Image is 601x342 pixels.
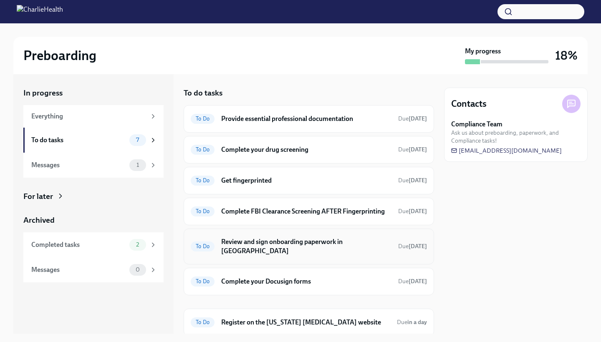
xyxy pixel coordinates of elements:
strong: [DATE] [409,146,427,153]
div: To do tasks [31,136,126,145]
h6: Review and sign onboarding paperwork in [GEOGRAPHIC_DATA] [221,237,391,256]
strong: [DATE] [409,177,427,184]
a: Messages1 [23,153,164,178]
span: Due [398,146,427,153]
img: CharlieHealth [17,5,63,18]
div: Completed tasks [31,240,126,249]
a: To DoRegister on the [US_STATE] [MEDICAL_DATA] websiteDuein a day [191,316,427,329]
span: Due [398,115,427,122]
h6: Register on the [US_STATE] [MEDICAL_DATA] website [221,318,390,327]
span: September 3rd, 2025 08:00 [398,115,427,123]
span: 1 [131,162,144,168]
h4: Contacts [451,98,487,110]
span: Due [398,177,427,184]
span: To Do [191,243,215,249]
h2: Preboarding [23,47,96,64]
span: To Do [191,278,215,284]
a: [EMAIL_ADDRESS][DOMAIN_NAME] [451,146,562,155]
div: Everything [31,112,146,121]
a: Messages0 [23,257,164,282]
span: September 4th, 2025 08:00 [398,176,427,184]
a: To DoGet fingerprintedDue[DATE] [191,174,427,187]
a: Completed tasks2 [23,232,164,257]
span: 7 [131,137,144,143]
strong: [DATE] [409,208,427,215]
a: For later [23,191,164,202]
h3: 18% [555,48,578,63]
span: Due [398,208,427,215]
span: September 4th, 2025 08:00 [398,277,427,285]
a: To DoComplete your Docusign formsDue[DATE] [191,275,427,288]
span: 0 [131,267,145,273]
a: To DoComplete FBI Clearance Screening AFTER FingerprintingDue[DATE] [191,205,427,218]
a: To DoComplete your drug screeningDue[DATE] [191,143,427,156]
strong: [DATE] [409,278,427,285]
span: To Do [191,146,215,153]
span: September 7th, 2025 08:00 [398,242,427,250]
span: To Do [191,319,215,325]
strong: My progress [465,47,501,56]
a: To DoProvide essential professional documentationDue[DATE] [191,112,427,126]
span: To Do [191,208,215,214]
div: For later [23,191,53,202]
strong: [DATE] [409,115,427,122]
span: To Do [191,177,215,184]
strong: [DATE] [409,243,427,250]
div: Messages [31,161,126,170]
span: To Do [191,116,215,122]
span: Due [397,319,427,326]
span: 2 [131,241,144,248]
span: August 31st, 2025 08:00 [397,318,427,326]
a: Everything [23,105,164,128]
h6: Provide essential professional documentation [221,114,391,123]
a: To DoReview and sign onboarding paperwork in [GEOGRAPHIC_DATA]Due[DATE] [191,236,427,257]
a: Archived [23,215,164,226]
span: September 4th, 2025 08:00 [398,146,427,153]
div: Messages [31,265,126,274]
a: To do tasks7 [23,128,164,153]
h5: To do tasks [184,88,222,98]
h6: Complete your drug screening [221,145,391,154]
span: Ask us about preboarding, paperwork, and Compliance tasks! [451,129,581,145]
span: Due [398,278,427,285]
a: In progress [23,88,164,98]
h6: Complete FBI Clearance Screening AFTER Fingerprinting [221,207,391,216]
span: Due [398,243,427,250]
h6: Complete your Docusign forms [221,277,391,286]
strong: Compliance Team [451,120,503,129]
span: September 7th, 2025 08:00 [398,207,427,215]
strong: in a day [407,319,427,326]
h6: Get fingerprinted [221,176,391,185]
